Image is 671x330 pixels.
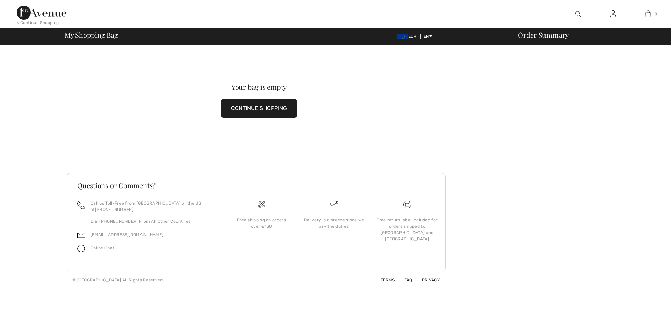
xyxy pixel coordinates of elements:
a: [EMAIL_ADDRESS][DOMAIN_NAME] [91,232,163,237]
a: Terms [372,278,395,283]
div: Your bag is empty [86,83,432,90]
img: chat [77,245,85,252]
img: search the website [575,10,581,18]
a: FAQ [396,278,412,283]
img: Free shipping on orders over &#8364;130 [258,201,265,208]
a: Sign In [605,10,622,19]
img: call [77,201,85,209]
p: Call us Toll-Free from [GEOGRAPHIC_DATA] or the US at [91,200,217,213]
span: EUR [397,34,419,39]
img: email [77,232,85,239]
span: EN [424,34,432,39]
img: Euro [397,34,408,39]
a: 0 [631,10,665,18]
a: [PHONE_NUMBER] [95,207,134,212]
img: 1ère Avenue [17,6,66,20]
div: Free return label included for orders shipped to [GEOGRAPHIC_DATA] and [GEOGRAPHIC_DATA] [376,217,438,242]
div: Delivery is a breeze since we pay the duties! [303,217,365,229]
img: My Bag [645,10,651,18]
div: Order Summary [510,31,667,38]
div: < Continue Shopping [17,20,59,26]
div: © [GEOGRAPHIC_DATA] All Rights Reserved [72,277,163,283]
img: Delivery is a breeze since we pay the duties! [330,201,338,208]
img: My Info [610,10,616,18]
p: Dial [PHONE_NUMBER] From All Other Countries [91,218,217,225]
span: 0 [655,11,657,17]
span: Online Chat [91,245,114,250]
img: Free shipping on orders over &#8364;130 [403,201,411,208]
h3: Questions or Comments? [77,182,435,189]
div: Free shipping on orders over €130 [231,217,292,229]
a: Privacy [413,278,440,283]
span: My Shopping Bag [65,31,118,38]
button: CONTINUE SHOPPING [221,99,297,118]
